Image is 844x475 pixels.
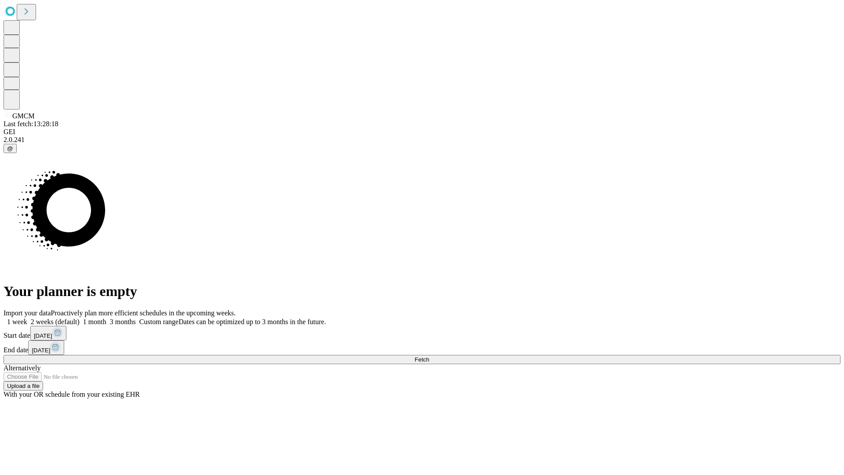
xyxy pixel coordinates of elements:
[51,309,236,317] span: Proactively plan more efficient schedules in the upcoming weeks.
[4,283,840,300] h1: Your planner is empty
[4,340,840,355] div: End date
[4,326,840,340] div: Start date
[4,144,17,153] button: @
[139,318,178,325] span: Custom range
[7,145,13,152] span: @
[4,136,840,144] div: 2.0.241
[4,364,40,372] span: Alternatively
[4,381,43,391] button: Upload a file
[34,332,52,339] span: [DATE]
[110,318,136,325] span: 3 months
[28,340,64,355] button: [DATE]
[4,128,840,136] div: GEI
[4,120,58,128] span: Last fetch: 13:28:18
[4,355,840,364] button: Fetch
[415,356,429,363] span: Fetch
[178,318,326,325] span: Dates can be optimized up to 3 months in the future.
[83,318,106,325] span: 1 month
[31,318,80,325] span: 2 weeks (default)
[4,309,51,317] span: Import your data
[4,391,140,398] span: With your OR schedule from your existing EHR
[7,318,27,325] span: 1 week
[12,112,35,120] span: GMCM
[30,326,66,340] button: [DATE]
[32,347,50,354] span: [DATE]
